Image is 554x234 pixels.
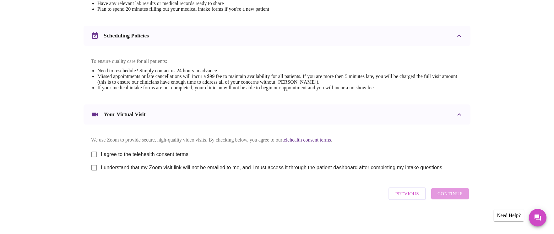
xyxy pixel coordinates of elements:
button: Messages [529,209,546,226]
li: If your medical intake forms are not completed, your clinician will not be able to begin our appo... [97,85,463,91]
li: Plan to spend 20 minutes filling out your medical intake forms if you're a new patient [97,6,331,12]
span: Previous [395,190,419,198]
p: We use Zoom to provide secure, high-quality video visits. By checking below, you agree to our . [91,137,463,143]
div: Your Virtual Visit [84,104,470,125]
li: Need to reschedule? Simply contact us 24 hours in advance [97,68,463,74]
button: Previous [388,187,426,200]
a: telehealth consent terms [282,137,331,142]
li: Have any relevant lab results or medical records ready to share [97,1,331,6]
h3: Scheduling Policies [104,32,149,39]
div: Scheduling Policies [84,26,470,46]
p: To ensure quality care for all patients: [91,58,463,64]
span: I agree to the telehealth consent terms [101,151,188,158]
span: I understand that my Zoom visit link will not be emailed to me, and I must access it through the ... [101,164,442,171]
h3: Your Virtual Visit [104,111,146,118]
li: Missed appointments or late cancellations will incur a $99 fee to maintain availability for all p... [97,74,463,85]
div: Need Help? [494,209,524,221]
